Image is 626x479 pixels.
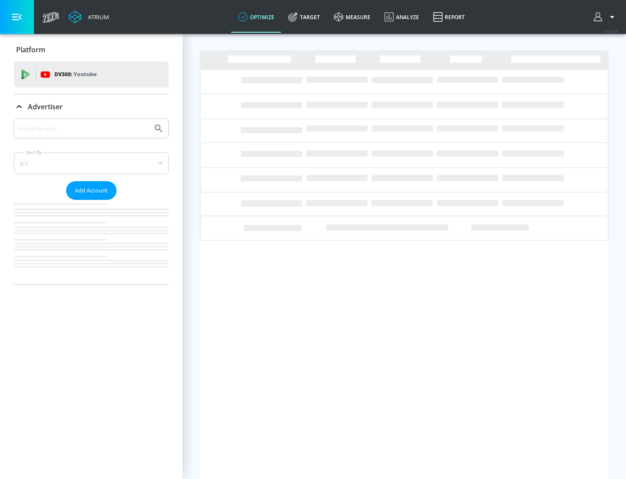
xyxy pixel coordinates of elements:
div: Platform [14,37,169,62]
span: v 4.25.4 [605,29,617,34]
a: Report [426,1,472,33]
div: DV360: Youtube [14,61,169,88]
p: DV360: [54,70,97,79]
p: Platform [16,45,45,54]
a: Analyze [377,1,426,33]
div: A-Z [14,152,169,174]
nav: list of Advertiser [14,200,169,284]
div: Advertiser [14,94,169,119]
a: optimize [231,1,281,33]
div: Atrium [84,13,109,21]
a: Target [281,1,327,33]
label: Sort By [25,149,43,155]
span: Add Account [75,186,108,196]
button: Add Account [66,181,117,200]
p: Advertiser [28,102,63,111]
p: Youtube [73,70,97,79]
div: Advertiser [14,118,169,284]
input: Search by name [17,123,149,134]
a: measure [327,1,377,33]
a: Atrium [69,10,109,24]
